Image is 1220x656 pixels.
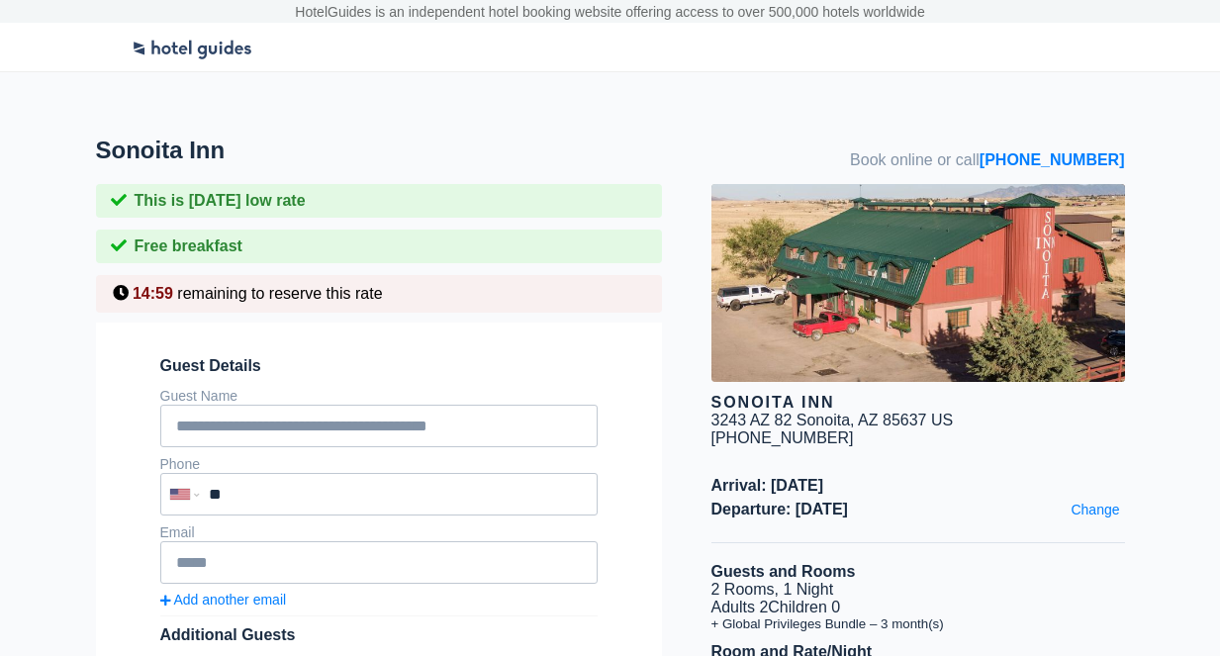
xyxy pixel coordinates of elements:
span: Children 0 [768,599,840,615]
b: Guests and Rooms [711,563,856,580]
div: Additional Guests [160,626,598,644]
span: Book online or call [850,151,1124,169]
li: + Global Privileges Bundle – 3 month(s) [711,616,1125,631]
a: Change [1066,497,1124,522]
li: 2 Rooms, 1 Night [711,581,1125,599]
div: 3243 AZ 82 [711,412,793,429]
img: Logo-Transparent.png [131,28,254,62]
span: remaining to reserve this rate [177,285,382,302]
div: Sonoita Inn [711,394,1125,412]
label: Email [160,524,195,540]
span: Sonoita, [797,412,855,428]
span: AZ [858,412,878,428]
div: Free breakfast [96,230,662,263]
span: 85637 [883,412,927,428]
div: United States: +1 [162,475,204,514]
span: Departure: [DATE] [711,501,1125,518]
div: [PHONE_NUMBER] [711,429,1125,447]
label: Phone [160,456,200,472]
img: hotel image [711,184,1125,382]
a: [PHONE_NUMBER] [980,151,1125,168]
span: Arrival: [DATE] [711,477,1125,495]
span: US [931,412,953,428]
span: 14:59 [133,285,173,302]
span: Guest Details [160,357,598,375]
h1: Sonoita Inn [96,137,711,164]
div: This is [DATE] low rate [96,184,662,218]
li: Adults 2 [711,599,1125,616]
label: Guest Name [160,388,238,404]
a: Add another email [160,592,598,608]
